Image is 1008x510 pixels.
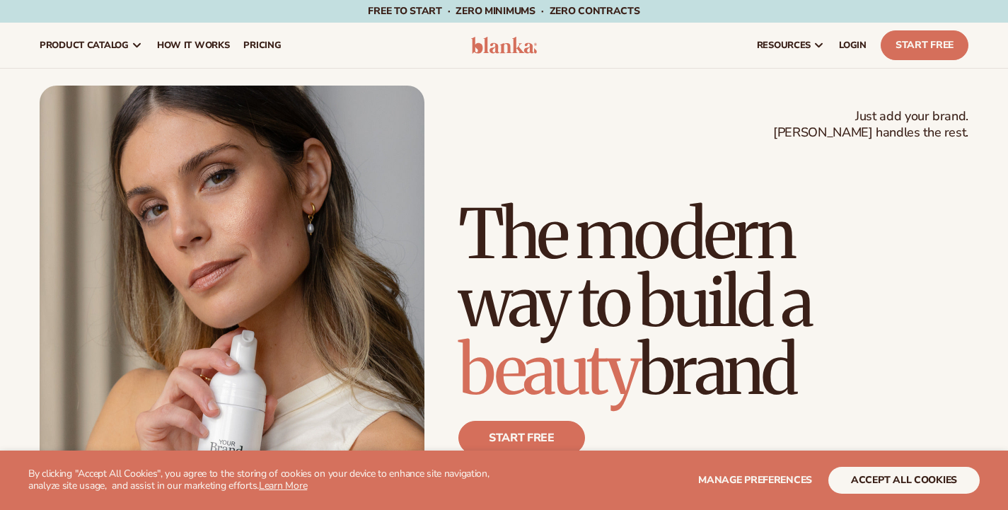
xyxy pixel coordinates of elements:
a: product catalog [33,23,150,68]
span: Manage preferences [698,473,812,487]
a: Start Free [881,30,968,60]
span: pricing [243,40,281,51]
h1: The modern way to build a brand [458,200,968,404]
a: Start free [458,421,585,455]
p: By clicking "Accept All Cookies", you agree to the storing of cookies on your device to enhance s... [28,468,522,492]
img: logo [471,37,538,54]
span: product catalog [40,40,129,51]
a: LOGIN [832,23,874,68]
a: Learn More [259,479,307,492]
span: Free to start · ZERO minimums · ZERO contracts [368,4,639,18]
span: LOGIN [839,40,867,51]
a: How It Works [150,23,237,68]
button: Manage preferences [698,467,812,494]
a: pricing [236,23,288,68]
button: accept all cookies [828,467,980,494]
span: resources [757,40,811,51]
span: How It Works [157,40,230,51]
a: resources [750,23,832,68]
span: beauty [458,328,638,412]
span: Just add your brand. [PERSON_NAME] handles the rest. [773,108,968,141]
